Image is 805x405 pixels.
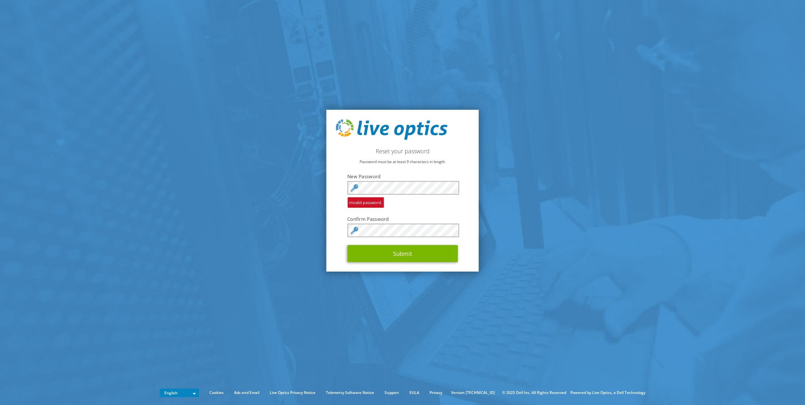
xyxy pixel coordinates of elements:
label: Confirm Password [347,216,458,222]
a: Cookies [205,389,228,396]
h2: Reset your password [336,148,469,155]
a: Privacy [425,389,447,396]
li: Version [TECHNICAL_ID] [448,389,498,396]
button: Submit [347,245,458,262]
span: Invalid password. [347,197,384,208]
li: © 2025 Dell Inc. All Rights Reserved [499,389,569,396]
a: EULA [405,389,424,396]
img: live_optics_svg.svg [336,119,448,140]
p: Password must be at least 9 characters in length. [336,158,469,165]
label: New Password [347,173,458,179]
a: Ads and Email [229,389,264,396]
li: Powered by Live Optics, a Dell Technology [570,389,645,396]
a: Live Optics Privacy Notice [265,389,320,396]
a: Telemetry Software Notice [321,389,379,396]
a: Support [380,389,404,396]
